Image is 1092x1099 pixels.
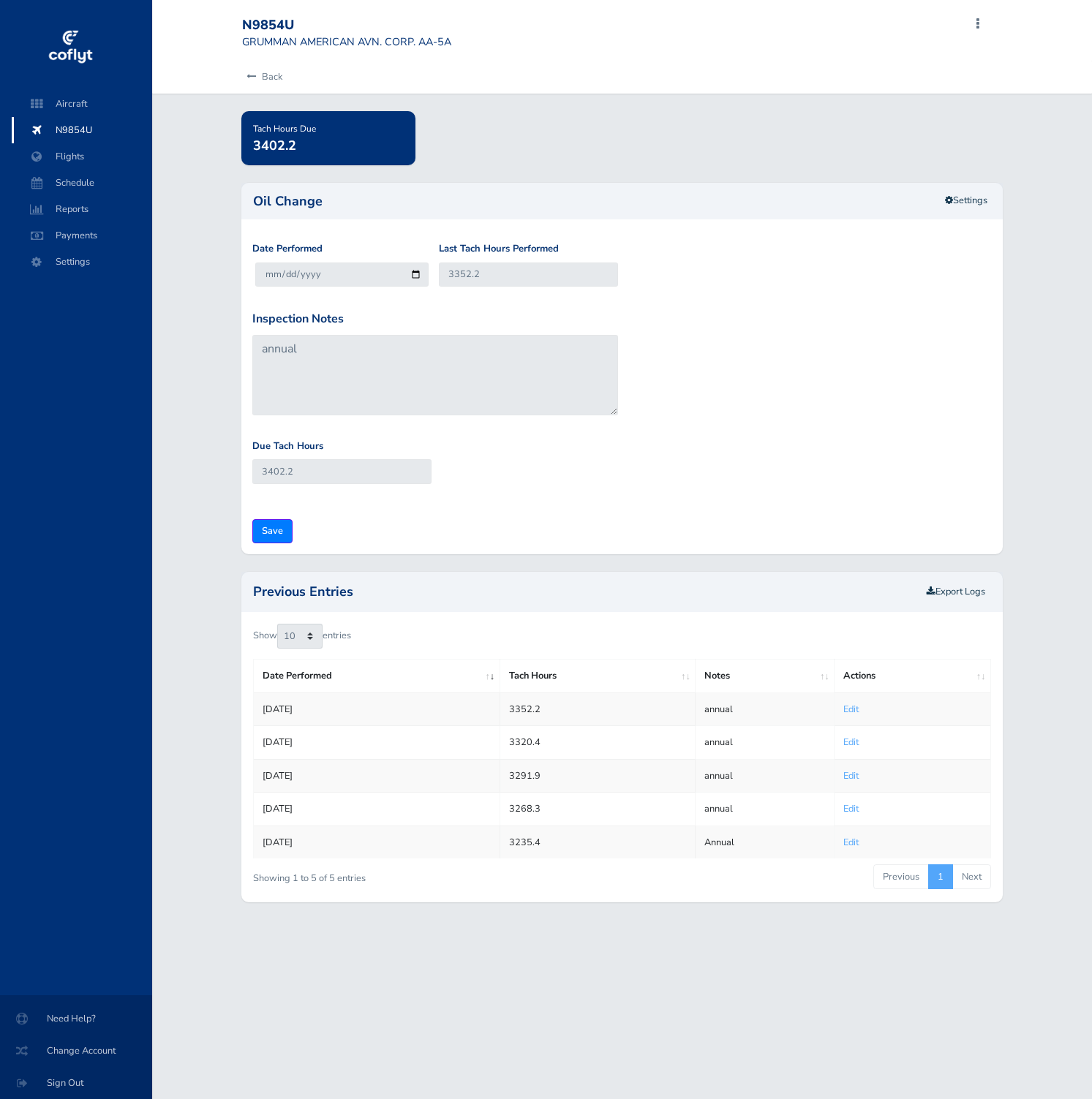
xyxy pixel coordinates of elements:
a: Edit [843,769,859,782]
td: [DATE] [254,726,500,759]
small: GRUMMAN AMERICAN AVN. CORP. AA-5A [242,34,451,49]
a: Edit [843,736,859,749]
th: Tach Hours: activate to sort column ascending [500,660,696,692]
h2: Oil Change [253,195,991,208]
span: N9854U [26,117,138,143]
th: Notes: activate to sort column ascending [696,660,835,692]
th: Date Performed: activate to sort column ascending [254,660,500,692]
a: Settings [935,189,997,213]
span: Payments [26,222,138,249]
div: Showing 1 to 5 of 5 entries [253,863,549,885]
h2: Previous Entries [253,585,921,598]
a: Edit [843,802,859,815]
td: 3352.2 [500,692,696,725]
a: Back [242,61,282,93]
span: Reports [26,196,138,222]
span: Flights [26,143,138,170]
span: Schedule [26,170,138,196]
span: Tach Hours Due [253,123,316,135]
td: [DATE] [254,826,500,858]
span: Settings [26,249,138,275]
label: Last Tach Hours Performed [439,241,559,257]
label: Show entries [253,624,351,649]
td: 3235.4 [500,826,696,858]
label: Date Performed [252,241,323,257]
div: N9854U [242,18,451,34]
a: 1 [928,864,953,889]
td: annual [696,726,835,759]
label: Due Tach Hours [252,439,323,454]
td: annual [696,759,835,792]
td: annual [696,793,835,826]
td: 3268.3 [500,793,696,826]
th: Actions: activate to sort column ascending [835,660,991,692]
td: [DATE] [254,759,500,792]
a: Edit [843,836,859,849]
td: [DATE] [254,793,500,826]
span: Change Account [18,1038,135,1064]
td: 3291.9 [500,759,696,792]
span: 3402.2 [253,137,296,154]
td: annual [696,692,835,725]
span: Need Help? [18,1005,135,1032]
td: [DATE] [254,692,500,725]
label: Inspection Notes [252,310,344,329]
td: 3320.4 [500,726,696,759]
span: Sign Out [18,1070,135,1096]
textarea: annual [252,335,618,415]
input: Save [252,519,293,543]
select: Showentries [277,624,323,649]
a: Edit [843,703,859,716]
a: Export Logs [927,585,985,598]
span: Aircraft [26,91,138,117]
img: coflyt logo [46,26,94,69]
td: Annual [696,826,835,858]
